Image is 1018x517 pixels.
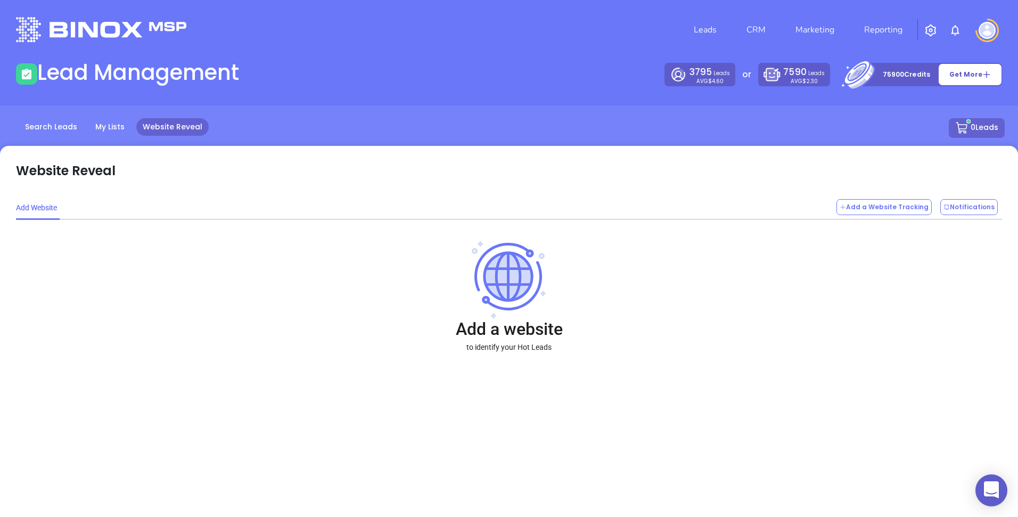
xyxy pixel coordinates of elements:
p: Leads [689,65,730,79]
p: Website Reveal [16,161,116,180]
h1: Lead Management [37,60,239,85]
img: logo [16,17,186,42]
span: $4.60 [708,77,724,85]
span: 3795 [689,65,712,78]
img: user [979,22,996,39]
a: Search Leads [19,118,84,136]
a: Marketing [791,19,839,40]
img: iconNotification [949,24,962,37]
a: My Lists [89,118,131,136]
p: AVG [696,79,724,84]
a: Website Reveal [136,118,209,136]
a: CRM [742,19,770,40]
p: AVG [791,79,818,84]
p: to identify your Hot Leads [16,341,1002,353]
p: 75900 Credits [883,69,930,80]
span: 7590 [783,65,806,78]
button: Get More [938,63,1002,86]
button: 0Leads [949,118,1005,138]
h2: Add a website [16,319,1002,339]
button: Notifications [940,199,998,215]
p: Leads [783,65,824,79]
a: Reporting [860,19,907,40]
div: Add Website [16,202,57,214]
img: AddWebsite [472,241,546,319]
p: or [742,68,751,81]
img: iconSetting [924,24,937,37]
span: $2.30 [802,77,818,85]
button: Add a Website Tracking [836,199,932,215]
a: Leads [689,19,721,40]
